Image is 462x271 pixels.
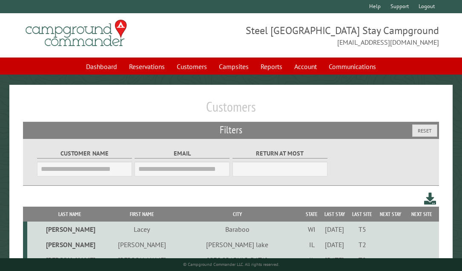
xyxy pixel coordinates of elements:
[303,207,321,222] th: State
[27,237,112,252] td: [PERSON_NAME]
[112,222,172,237] td: Lacey
[412,124,437,137] button: Reset
[349,222,376,237] td: T5
[23,17,129,50] img: Campground Commander
[349,252,376,268] td: T9
[81,58,122,75] a: Dashboard
[27,222,112,237] td: [PERSON_NAME]
[37,149,132,159] label: Customer Name
[322,256,347,264] div: [DATE]
[112,252,172,268] td: [PERSON_NAME]
[172,207,303,222] th: City
[232,149,327,159] label: Return at most
[324,58,381,75] a: Communications
[322,240,347,249] div: [DATE]
[349,237,376,252] td: T2
[172,58,212,75] a: Customers
[255,58,287,75] a: Reports
[405,207,439,222] th: Next Site
[303,237,321,252] td: IL
[112,207,172,222] th: First Name
[135,149,230,159] label: Email
[23,98,439,122] h1: Customers
[289,58,322,75] a: Account
[303,222,321,237] td: WI
[27,207,112,222] th: Last Name
[172,237,303,252] td: [PERSON_NAME] lake
[27,252,112,268] td: [PERSON_NAME]
[214,58,254,75] a: Campsites
[124,58,170,75] a: Reservations
[322,225,347,234] div: [DATE]
[172,222,303,237] td: Baraboo
[376,207,405,222] th: Next Stay
[303,252,321,268] td: IL
[231,23,439,47] span: Steel [GEOGRAPHIC_DATA] Stay Campground [EMAIL_ADDRESS][DOMAIN_NAME]
[172,252,303,268] td: [GEOGRAPHIC_DATA]
[424,191,436,207] a: Download this customer list (.csv)
[23,122,439,138] h2: Filters
[321,207,348,222] th: Last Stay
[183,262,279,267] small: © Campground Commander LLC. All rights reserved.
[112,237,172,252] td: [PERSON_NAME]
[349,207,376,222] th: Last Site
